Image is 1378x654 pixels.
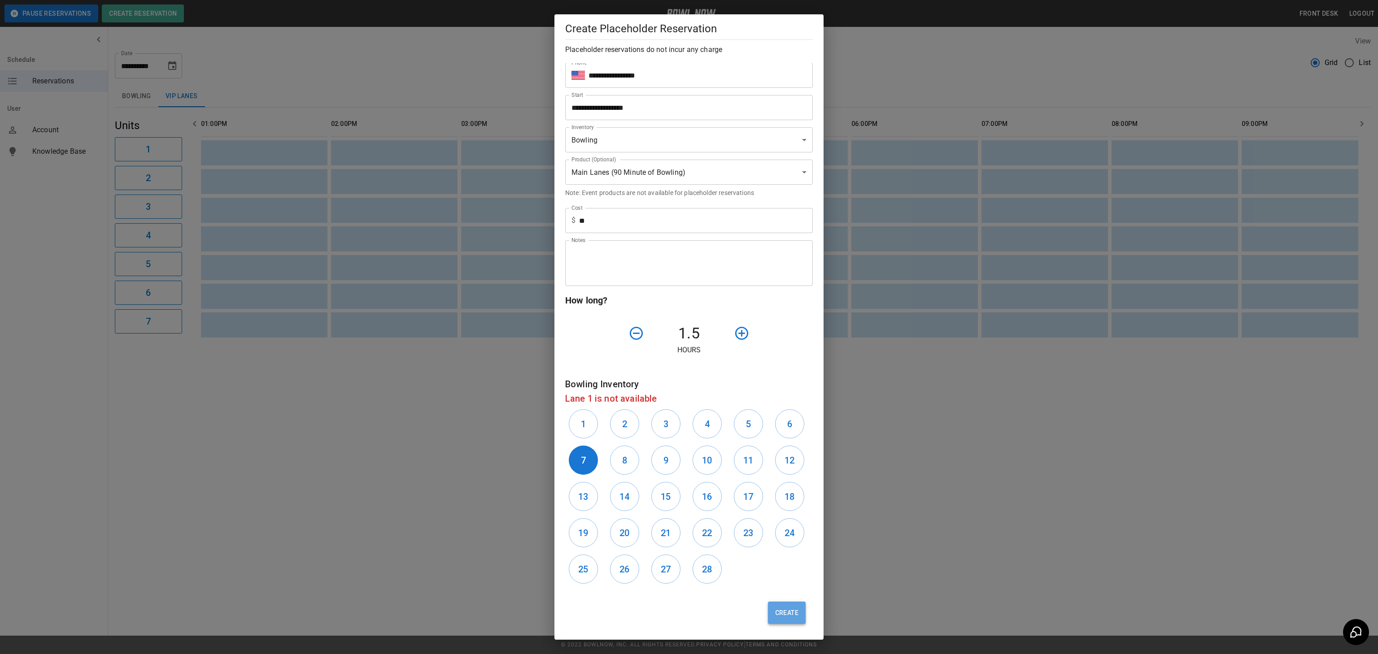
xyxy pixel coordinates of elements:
[661,489,671,504] h6: 15
[702,562,712,576] h6: 28
[565,43,813,56] h6: Placeholder reservations do not incur any charge
[565,188,813,197] p: Note: Event products are not available for placeholder reservations
[734,482,763,511] button: 17
[651,518,680,547] button: 21
[565,377,813,391] h6: Bowling Inventory
[693,482,722,511] button: 16
[569,518,598,547] button: 19
[565,160,813,185] div: Main Lanes (90 Minute of Bowling)
[648,324,730,343] h4: 1.5
[581,453,586,468] h6: 7
[565,391,813,406] h6: Lane 1 is not available
[569,482,598,511] button: 13
[569,446,598,475] button: 7
[610,446,639,475] button: 8
[775,518,804,547] button: 24
[693,446,722,475] button: 10
[565,345,813,355] p: Hours
[571,69,585,82] button: Select country
[734,409,763,438] button: 5
[610,518,639,547] button: 20
[702,526,712,540] h6: 22
[775,482,804,511] button: 18
[581,417,586,431] h6: 1
[578,489,588,504] h6: 13
[565,22,813,36] h5: Create Placeholder Reservation
[610,482,639,511] button: 14
[565,293,813,308] h6: How long?
[693,409,722,438] button: 4
[775,409,804,438] button: 6
[619,562,629,576] h6: 26
[571,91,583,99] label: Start
[578,562,588,576] h6: 25
[569,554,598,584] button: 25
[785,489,794,504] h6: 18
[565,95,807,120] input: Choose date, selected date is Sep 19, 2025
[571,215,576,226] p: $
[693,518,722,547] button: 22
[651,446,680,475] button: 9
[705,417,710,431] h6: 4
[702,453,712,468] h6: 10
[622,417,627,431] h6: 2
[743,489,753,504] h6: 17
[651,554,680,584] button: 27
[768,602,806,624] button: Create
[578,526,588,540] h6: 19
[569,409,598,438] button: 1
[610,409,639,438] button: 2
[651,482,680,511] button: 15
[746,417,751,431] h6: 5
[743,453,753,468] h6: 11
[565,127,813,152] div: Bowling
[775,446,804,475] button: 12
[743,526,753,540] h6: 23
[785,453,794,468] h6: 12
[663,417,668,431] h6: 3
[702,489,712,504] h6: 16
[610,554,639,584] button: 26
[651,409,680,438] button: 3
[619,489,629,504] h6: 14
[734,446,763,475] button: 11
[785,526,794,540] h6: 24
[661,562,671,576] h6: 27
[622,453,627,468] h6: 8
[663,453,668,468] h6: 9
[619,526,629,540] h6: 20
[661,526,671,540] h6: 21
[734,518,763,547] button: 23
[787,417,792,431] h6: 6
[693,554,722,584] button: 28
